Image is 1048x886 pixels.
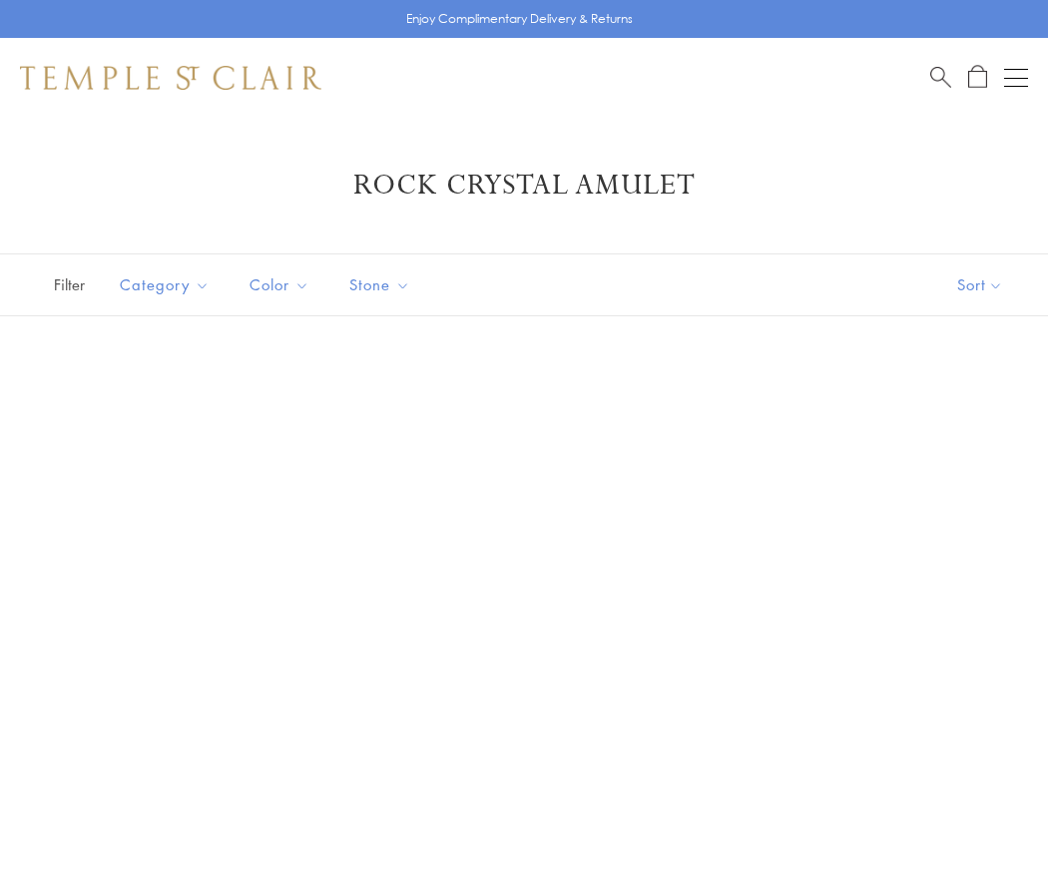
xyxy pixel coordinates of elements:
[930,65,951,90] a: Search
[50,168,998,204] h1: Rock Crystal Amulet
[110,272,225,297] span: Category
[406,9,633,29] p: Enjoy Complimentary Delivery & Returns
[235,262,324,307] button: Color
[339,272,425,297] span: Stone
[912,254,1048,315] button: Show sort by
[240,272,324,297] span: Color
[334,262,425,307] button: Stone
[1004,66,1028,90] button: Open navigation
[20,66,321,90] img: Temple St. Clair
[105,262,225,307] button: Category
[968,65,987,90] a: Open Shopping Bag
